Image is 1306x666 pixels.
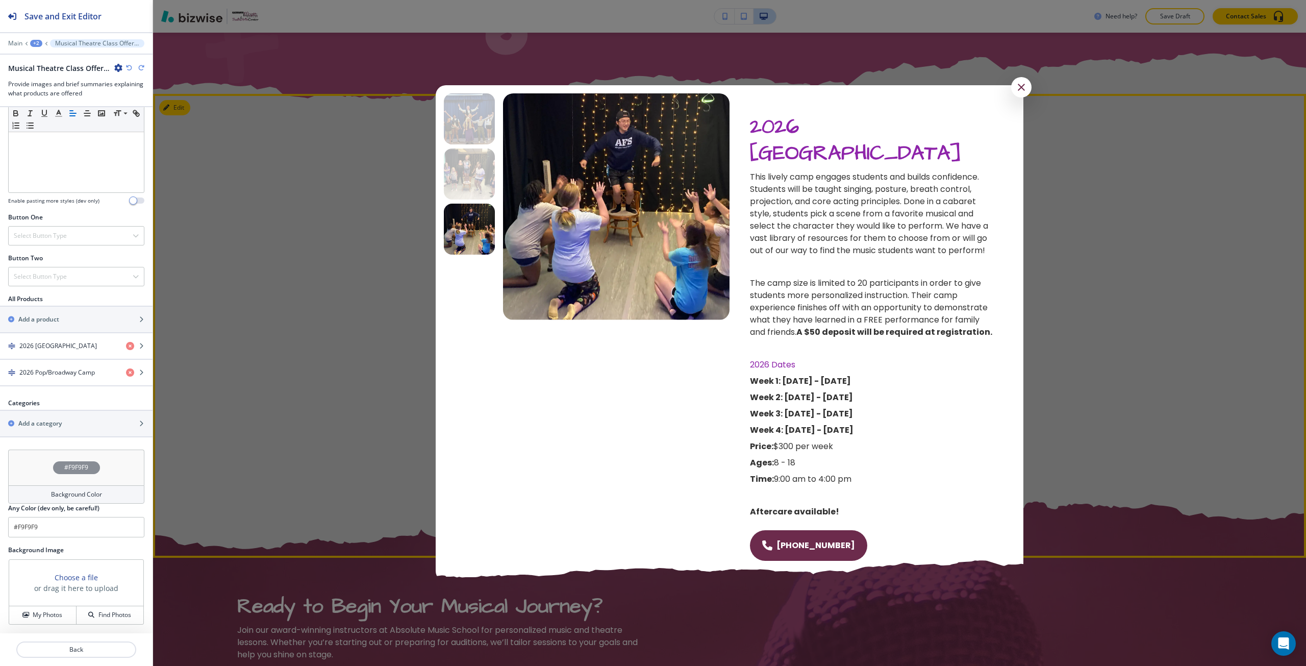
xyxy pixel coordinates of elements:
[750,113,962,167] span: 2026 [GEOGRAPHIC_DATA]
[33,610,62,620] h4: My Photos
[30,40,42,47] div: +2
[64,463,88,472] h4: #F9F9F9
[750,277,988,338] span: The camp size is limited to 20 participants in order to give students more personalized instructi...
[750,171,988,256] span: This lively camp engages students and builds confidence. Students will be taught singing, posture...
[8,369,15,376] img: Drag
[503,93,730,320] img: 786967ad9882e256d7e560d212577e8c.webp
[750,457,774,468] strong: Ages:
[750,391,853,403] strong: Week 2: [DATE] - [DATE]
[8,399,40,408] h2: Categories
[8,342,15,350] img: Drag
[18,419,62,428] h2: Add a category
[19,368,95,377] h4: 2026 Pop/Broadway Camp
[750,440,773,452] strong: Price:
[8,213,43,222] h2: Button One
[8,254,43,263] h2: Button Two
[19,341,97,351] h4: 2026 [GEOGRAPHIC_DATA]
[55,40,139,47] p: Musical Theatre Class Offerings-1
[774,457,795,468] span: 8 - 18
[444,149,495,200] button: Slide 3
[8,294,43,304] h2: All Products
[17,645,135,654] p: Back
[750,359,795,371] span: 2026 Dates
[444,38,495,255] div: Product Images
[750,506,839,517] strong: Aftercare available!
[24,10,102,22] h2: Save and Exit Editor
[444,93,495,144] button: Slide 2
[8,63,110,73] h2: Musical Theatre Class Offerings-1
[750,424,853,436] strong: Week 4: [DATE] - [DATE]
[34,583,118,594] h3: or drag it here to upload
[14,272,67,281] h4: Select Button Type
[14,231,67,240] h4: Select Button Type
[8,197,99,205] h4: Enable pasting more styles (dev only)
[55,572,98,583] h3: Choose a file
[796,326,992,338] strong: A $50 deposit will be required at registration.
[18,315,59,324] h2: Add a product
[444,204,495,255] button: Slide 4
[773,440,833,452] span: $300 per week
[8,504,99,513] h2: Any Color (dev only, be careful!)
[98,610,131,620] h4: Find Photos
[750,473,774,485] strong: Time:
[8,80,144,98] h3: Provide images and brief summaries explaining what products are offered
[8,546,144,555] h2: Background Image
[444,259,495,310] button: Slide 5
[8,40,22,47] p: Main
[750,375,851,387] strong: Week 1: [DATE] - [DATE]
[774,473,851,485] span: 9:00 am to 4:00 pm
[750,530,867,561] a: [PHONE_NUMBER]
[51,490,102,499] h4: Background Color
[750,408,853,420] strong: Week 3: [DATE] - [DATE]
[1271,631,1296,656] div: Open Intercom Messenger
